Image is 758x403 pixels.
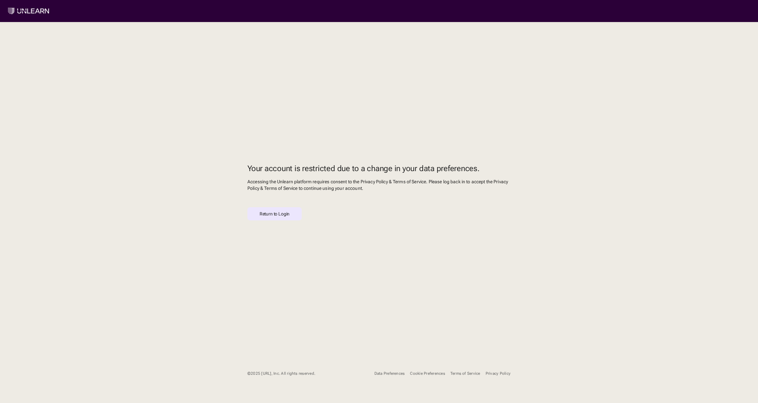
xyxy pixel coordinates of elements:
[247,207,302,220] button: Return to Login
[486,371,511,376] a: Privacy Policy
[247,178,511,191] div: Accessing the Unlearn platform requires consent to the Privacy Policy & Terms of Service. Please ...
[8,8,49,14] img: Unlearn logo
[374,371,405,376] a: Data Preferences
[410,368,445,379] button: Cookie Preferences
[450,371,480,376] a: Terms of Service
[247,164,511,173] div: Your account is restricted due to a change in your data preferences.
[260,211,290,216] div: Return to Login
[247,371,251,376] span: ©
[410,371,445,376] div: Cookie Preferences
[247,371,315,376] div: 2025 [URL], Inc. All rights reserved.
